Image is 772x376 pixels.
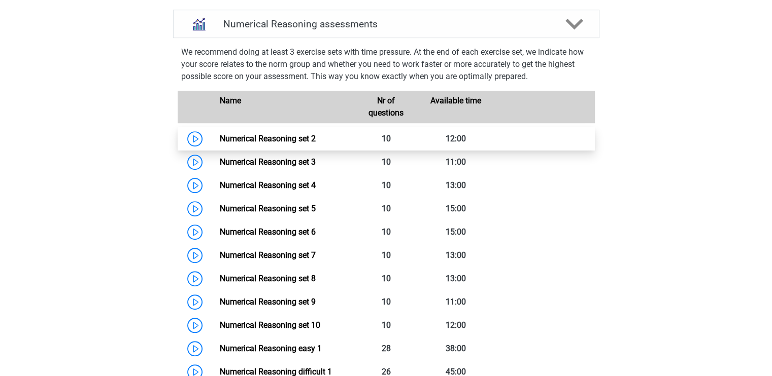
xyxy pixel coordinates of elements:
[212,95,351,119] div: Name
[220,157,316,167] a: Numerical Reasoning set 3
[220,320,320,330] a: Numerical Reasoning set 10
[421,95,490,119] div: Available time
[223,18,549,30] h4: Numerical Reasoning assessments
[220,274,316,283] a: Numerical Reasoning set 8
[220,344,322,353] a: Numerical Reasoning easy 1
[186,11,212,37] img: numerical reasoning assessments
[220,227,316,237] a: Numerical Reasoning set 6
[181,46,591,83] p: We recommend doing at least 3 exercise sets with time pressure. At the end of each exercise set, ...
[351,95,421,119] div: Nr of questions
[220,180,316,190] a: Numerical Reasoning set 4
[220,204,316,213] a: Numerical Reasoning set 5
[220,297,316,307] a: Numerical Reasoning set 9
[169,10,603,38] a: assessments Numerical Reasoning assessments
[220,134,316,143] a: Numerical Reasoning set 2
[220,250,316,260] a: Numerical Reasoning set 7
